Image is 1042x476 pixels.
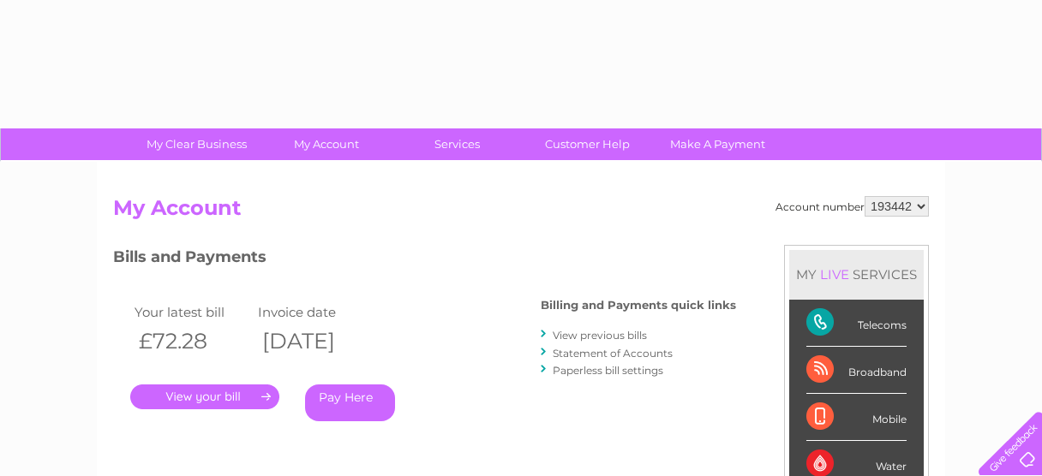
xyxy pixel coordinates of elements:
a: Pay Here [305,384,395,421]
div: MY SERVICES [789,250,924,299]
div: Telecoms [806,300,907,347]
h4: Billing and Payments quick links [541,299,736,312]
a: Customer Help [517,128,658,160]
th: [DATE] [254,324,377,359]
h2: My Account [113,196,929,229]
div: Account number [776,196,929,217]
div: Mobile [806,394,907,441]
div: LIVE [817,266,853,283]
a: View previous bills [553,329,647,342]
a: Paperless bill settings [553,364,663,377]
a: My Clear Business [126,128,267,160]
td: Your latest bill [130,300,254,324]
a: . [130,384,279,409]
a: My Account [256,128,398,160]
a: Services [386,128,528,160]
th: £72.28 [130,324,254,359]
a: Make A Payment [647,128,788,160]
td: Invoice date [254,300,377,324]
h3: Bills and Payments [113,245,736,275]
div: Broadband [806,347,907,394]
a: Statement of Accounts [553,347,673,360]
